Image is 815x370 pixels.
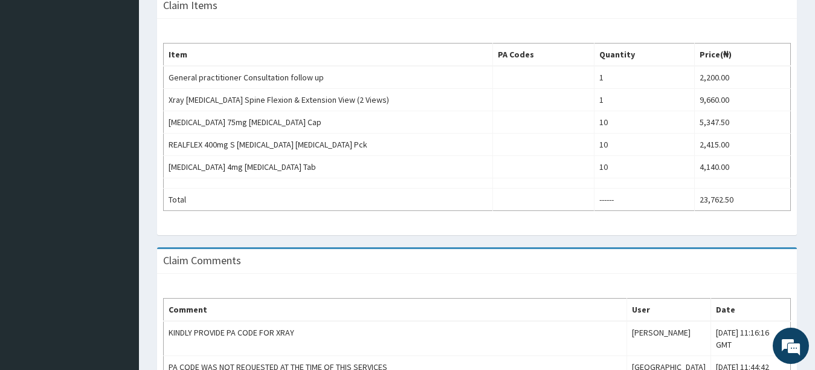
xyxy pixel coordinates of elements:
[594,111,695,134] td: 10
[694,111,790,134] td: 5,347.50
[164,134,493,156] td: REALFLEX 400mg S [MEDICAL_DATA] [MEDICAL_DATA] Pck
[163,255,241,266] h3: Claim Comments
[594,189,695,211] td: ------
[694,189,790,211] td: 23,762.50
[164,189,493,211] td: Total
[711,321,791,356] td: [DATE] 11:16:16 GMT
[694,89,790,111] td: 9,660.00
[711,299,791,322] th: Date
[594,89,695,111] td: 1
[164,321,627,356] td: KINDLY PROVIDE PA CODE FOR XRAY
[164,156,493,178] td: [MEDICAL_DATA] 4mg [MEDICAL_DATA] Tab
[164,299,627,322] th: Comment
[694,156,790,178] td: 4,140.00
[627,299,711,322] th: User
[493,44,594,67] th: PA Codes
[594,134,695,156] td: 10
[627,321,711,356] td: [PERSON_NAME]
[694,134,790,156] td: 2,415.00
[594,44,695,67] th: Quantity
[594,66,695,89] td: 1
[164,111,493,134] td: [MEDICAL_DATA] 75mg [MEDICAL_DATA] Cap
[164,44,493,67] th: Item
[694,44,790,67] th: Price(₦)
[694,66,790,89] td: 2,200.00
[164,66,493,89] td: General practitioner Consultation follow up
[164,89,493,111] td: Xray [MEDICAL_DATA] Spine Flexion & Extension View (2 Views)
[594,156,695,178] td: 10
